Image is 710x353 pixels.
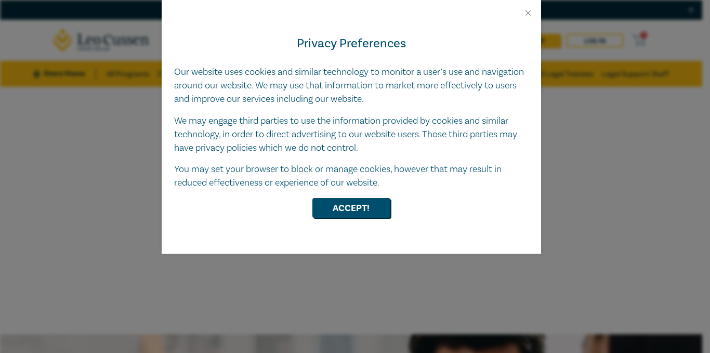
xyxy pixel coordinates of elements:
[174,66,529,106] p: Our website uses cookies and similar technology to monitor a user’s use and navigation around our...
[312,198,390,218] button: Accept!
[640,283,684,327] iframe: LiveChat chat widget
[174,163,529,190] p: You may set your browser to block or manage cookies, however that may result in reduced effective...
[174,114,529,155] p: We may engage third parties to use the information provided by cookies and similar technology, in...
[523,8,533,18] button: Close
[174,34,529,53] h4: Privacy Preferences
